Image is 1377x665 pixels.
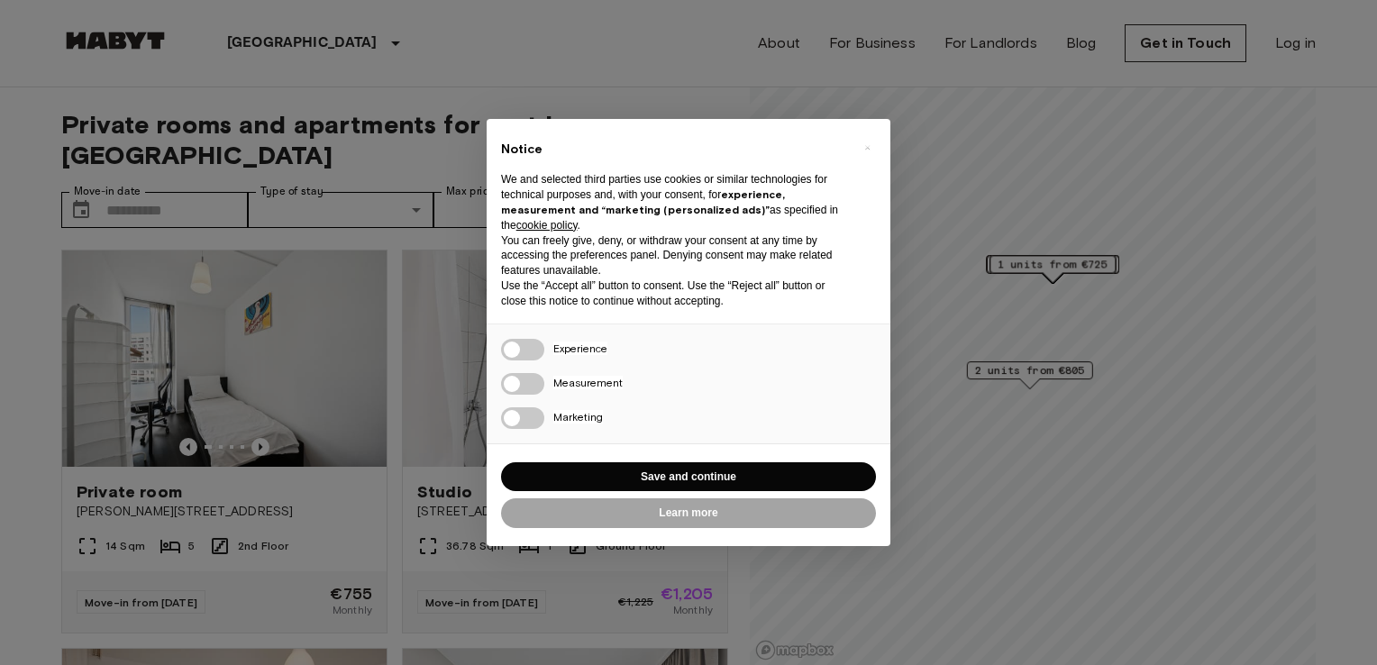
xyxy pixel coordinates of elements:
span: Experience [553,342,607,355]
span: Measurement [553,376,623,389]
p: Use the “Accept all” button to consent. Use the “Reject all” button or close this notice to conti... [501,278,847,309]
a: cookie policy [516,219,578,232]
span: Marketing [553,410,603,424]
button: Save and continue [501,462,876,492]
p: We and selected third parties use cookies or similar technologies for technical purposes and, wit... [501,172,847,232]
button: Learn more [501,498,876,528]
p: You can freely give, deny, or withdraw your consent at any time by accessing the preferences pane... [501,233,847,278]
button: Close this notice [853,133,881,162]
h2: Notice [501,141,847,159]
strong: experience, measurement and “marketing (personalized ads)” [501,187,785,216]
span: × [864,137,871,159]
